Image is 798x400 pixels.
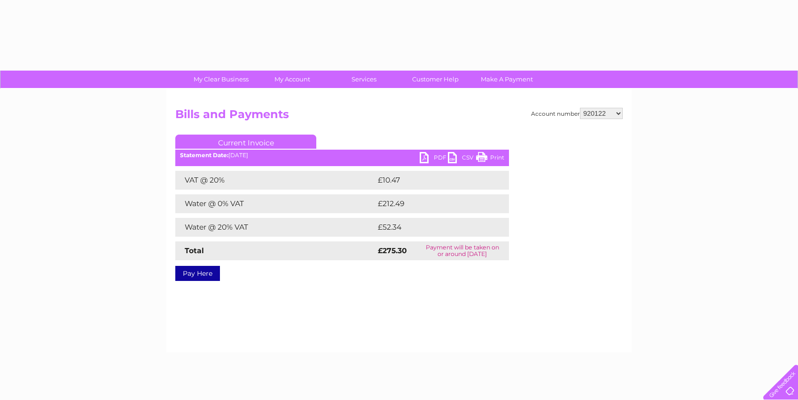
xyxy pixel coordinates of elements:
[175,171,376,190] td: VAT @ 20%
[420,152,448,166] a: PDF
[468,71,546,88] a: Make A Payment
[378,246,407,255] strong: £275.30
[175,266,220,281] a: Pay Here
[325,71,403,88] a: Services
[185,246,204,255] strong: Total
[180,152,228,159] b: Statement Date:
[531,108,623,119] div: Account number
[397,71,474,88] a: Customer Help
[175,194,376,213] td: Water @ 0% VAT
[175,135,316,149] a: Current Invoice
[182,71,260,88] a: My Clear Business
[175,152,509,159] div: [DATE]
[448,152,476,166] a: CSV
[476,152,504,166] a: Print
[175,218,376,237] td: Water @ 20% VAT
[175,108,623,126] h2: Bills and Payments
[254,71,331,88] a: My Account
[416,241,509,260] td: Payment will be taken on or around [DATE]
[376,171,489,190] td: £10.47
[376,194,492,213] td: £212.49
[376,218,490,237] td: £52.34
